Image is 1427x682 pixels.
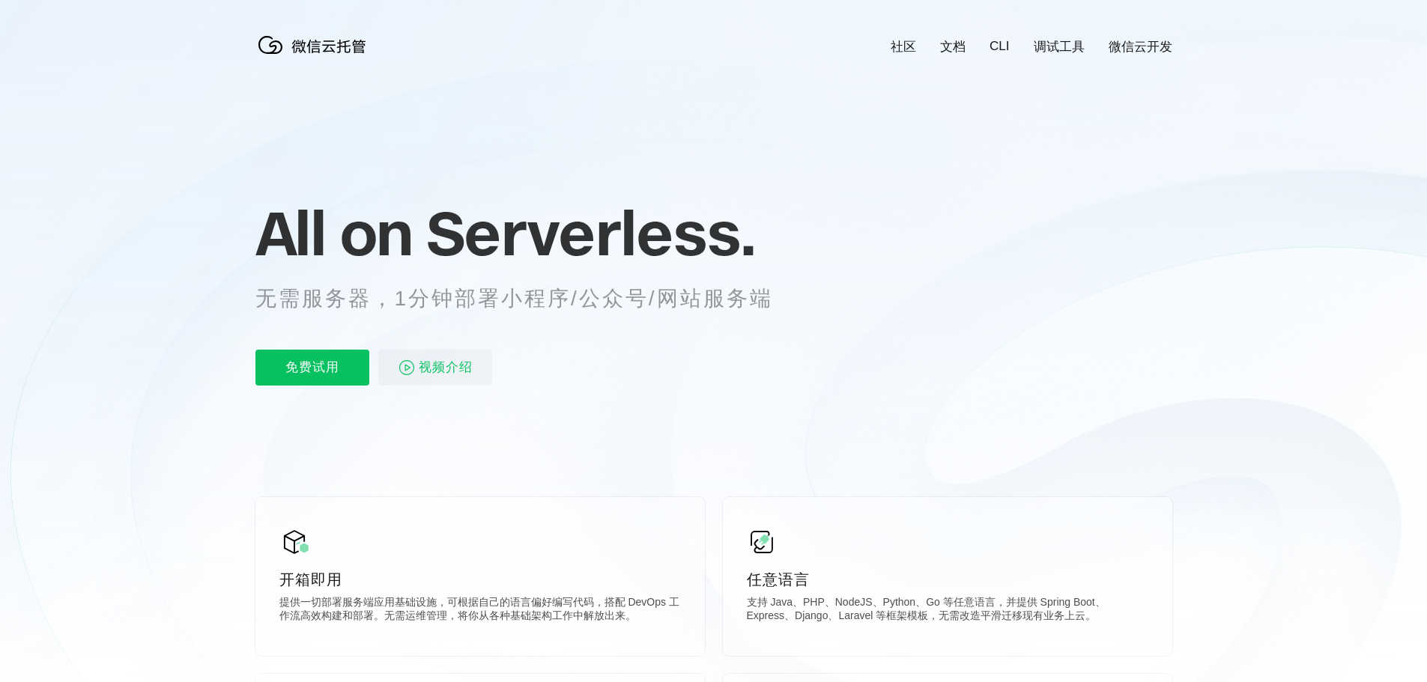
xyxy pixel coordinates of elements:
[255,195,412,270] span: All on
[747,596,1148,626] p: 支持 Java、PHP、NodeJS、Python、Go 等任意语言，并提供 Spring Boot、Express、Django、Laravel 等框架模板，无需改造平滑迁移现有业务上云。
[279,596,681,626] p: 提供一切部署服务端应用基础设施，可根据自己的语言偏好编写代码，搭配 DevOps 工作流高效构建和部署。无需运维管理，将你从各种基础架构工作中解放出来。
[419,350,473,386] span: 视频介绍
[398,359,416,377] img: video_play.svg
[255,30,375,60] img: 微信云托管
[255,284,801,314] p: 无需服务器，1分钟部署小程序/公众号/网站服务端
[1034,38,1085,55] a: 调试工具
[891,38,916,55] a: 社区
[279,569,681,590] p: 开箱即用
[747,569,1148,590] p: 任意语言
[1109,38,1172,55] a: 微信云开发
[255,49,375,62] a: 微信云托管
[990,39,1009,54] a: CLI
[255,350,369,386] p: 免费试用
[426,195,755,270] span: Serverless.
[940,38,966,55] a: 文档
